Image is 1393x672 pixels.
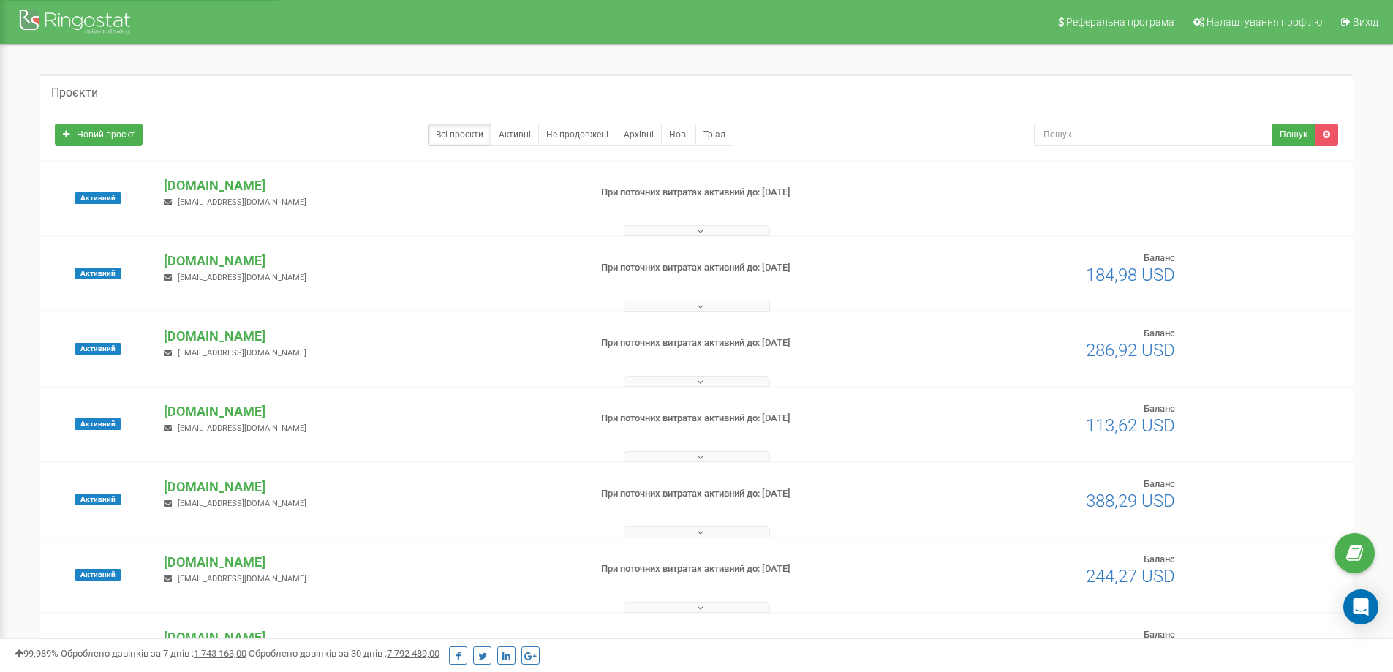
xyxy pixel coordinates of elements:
p: При поточних витратах активний до: [DATE] [601,261,905,275]
p: При поточних витратах активний до: [DATE] [601,412,905,426]
p: При поточних витратах активний до: [DATE] [601,336,905,350]
p: При поточних витратах активний до: [DATE] [601,487,905,501]
span: [EMAIL_ADDRESS][DOMAIN_NAME] [178,273,306,282]
span: [EMAIL_ADDRESS][DOMAIN_NAME] [178,423,306,433]
button: Пошук [1272,124,1315,146]
p: [DOMAIN_NAME] [164,553,577,572]
u: 1 743 163,00 [194,648,246,659]
span: Активний [75,343,121,355]
a: Тріал [695,124,733,146]
span: 184,98 USD [1086,265,1175,285]
span: Реферальна програма [1066,16,1174,28]
h5: Проєкти [51,86,98,99]
span: Активний [75,268,121,279]
span: Оброблено дзвінків за 7 днів : [61,648,246,659]
span: Баланс [1144,478,1175,489]
p: [DOMAIN_NAME] [164,402,577,421]
p: При поточних витратах активний до: [DATE] [601,638,905,652]
p: При поточних витратах активний до: [DATE] [601,186,905,200]
p: [DOMAIN_NAME] [164,252,577,271]
span: 113,62 USD [1086,415,1175,436]
span: [EMAIL_ADDRESS][DOMAIN_NAME] [178,348,306,358]
span: Баланс [1144,328,1175,339]
a: Активні [491,124,539,146]
span: Баланс [1144,252,1175,263]
p: [DOMAIN_NAME] [164,477,577,497]
span: 388,29 USD [1086,491,1175,511]
span: Активний [75,192,121,204]
span: Оброблено дзвінків за 30 днів : [249,648,439,659]
p: [DOMAIN_NAME] [164,176,577,195]
input: Пошук [1034,124,1272,146]
a: Новий проєкт [55,124,143,146]
span: Активний [75,494,121,505]
span: Активний [75,418,121,430]
a: Всі проєкти [428,124,491,146]
span: Баланс [1144,554,1175,565]
a: Нові [661,124,696,146]
span: [EMAIL_ADDRESS][DOMAIN_NAME] [178,499,306,508]
u: 7 792 489,00 [387,648,439,659]
span: [EMAIL_ADDRESS][DOMAIN_NAME] [178,197,306,207]
span: Налаштування профілю [1207,16,1322,28]
div: Open Intercom Messenger [1343,589,1378,624]
span: Вихід [1353,16,1378,28]
a: Не продовжені [538,124,616,146]
span: Активний [75,569,121,581]
a: Архівні [616,124,662,146]
span: 99,989% [15,648,58,659]
p: [DOMAIN_NAME] [164,628,577,647]
span: 286,92 USD [1086,340,1175,360]
p: [DOMAIN_NAME] [164,327,577,346]
p: При поточних витратах активний до: [DATE] [601,562,905,576]
span: Баланс [1144,629,1175,640]
span: [EMAIL_ADDRESS][DOMAIN_NAME] [178,574,306,584]
span: Баланс [1144,403,1175,414]
span: 244,27 USD [1086,566,1175,586]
